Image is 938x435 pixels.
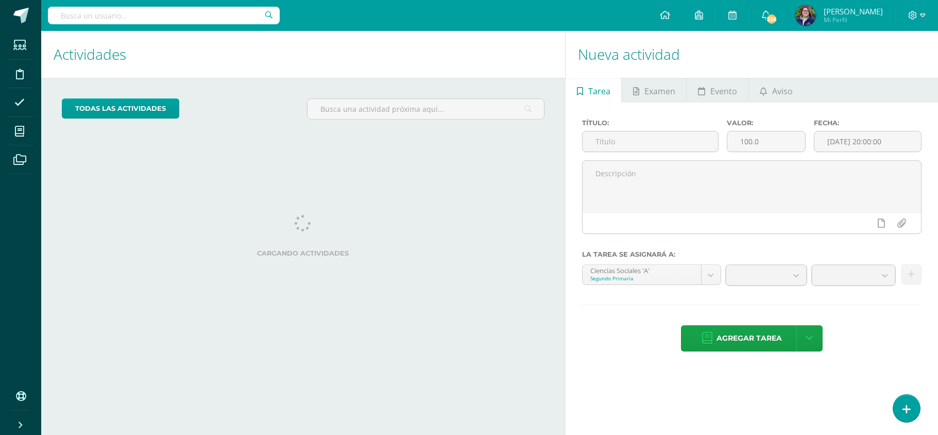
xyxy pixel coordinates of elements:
[727,131,805,152] input: Puntos máximos
[590,265,693,275] div: Ciencias Sociales 'A'
[814,119,922,127] label: Fecha:
[582,119,719,127] label: Título:
[824,6,883,16] span: [PERSON_NAME]
[824,15,883,24] span: Mi Perfil
[566,78,621,103] a: Tarea
[717,326,782,351] span: Agregar tarea
[766,13,777,25] span: 236
[590,275,693,282] div: Segundo Primaria
[48,7,280,24] input: Busca un usuario...
[583,265,721,285] a: Ciencias Sociales 'A'Segundo Primaria
[710,79,737,104] span: Evento
[644,79,675,104] span: Examen
[588,79,610,104] span: Tarea
[308,99,543,119] input: Busca una actividad próxima aquí...
[772,79,793,104] span: Aviso
[62,98,179,119] a: todas las Actividades
[814,131,921,152] input: Fecha de entrega
[578,31,926,78] h1: Nueva actividad
[748,78,804,103] a: Aviso
[54,31,553,78] h1: Actividades
[687,78,748,103] a: Evento
[583,131,718,152] input: Título
[727,119,806,127] label: Valor:
[622,78,686,103] a: Examen
[582,250,922,258] label: La tarea se asignará a:
[795,5,816,26] img: cd816e1d9b99ce6ebfda1176cabbab92.png
[62,249,544,257] label: Cargando actividades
